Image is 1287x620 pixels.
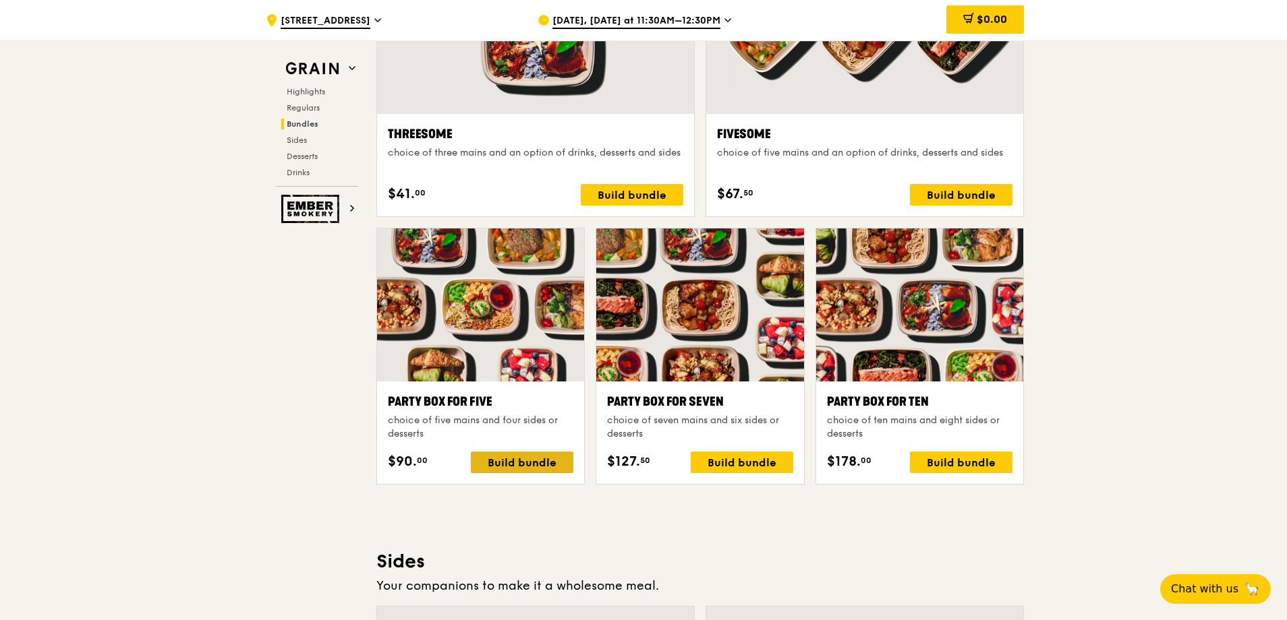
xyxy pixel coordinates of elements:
span: [STREET_ADDRESS] [281,14,370,29]
span: Sides [287,135,307,145]
span: [DATE], [DATE] at 11:30AM–12:30PM [552,14,720,29]
span: 50 [640,455,650,466]
span: Drinks [287,168,310,177]
span: Highlights [287,87,325,96]
div: choice of seven mains and six sides or desserts [607,414,793,441]
div: Party Box for Seven [607,392,793,411]
div: choice of three mains and an option of drinks, desserts and sides [388,146,683,160]
span: Regulars [287,103,320,113]
span: 🦙 [1244,581,1260,597]
span: $127. [607,452,640,472]
span: 00 [415,187,426,198]
span: Chat with us [1171,581,1238,597]
span: $90. [388,452,417,472]
div: Build bundle [910,184,1012,206]
div: Build bundle [691,452,793,473]
div: Party Box for Five [388,392,573,411]
div: Threesome [388,125,683,144]
span: $67. [717,184,743,204]
span: 50 [743,187,753,198]
span: Desserts [287,152,318,161]
span: $178. [827,452,861,472]
div: choice of five mains and four sides or desserts [388,414,573,441]
div: choice of five mains and an option of drinks, desserts and sides [717,146,1012,160]
div: Party Box for Ten [827,392,1012,411]
span: Bundles [287,119,318,129]
h3: Sides [376,549,1024,573]
img: Grain web logo [281,57,343,81]
div: Build bundle [910,452,1012,473]
div: Build bundle [581,184,683,206]
span: $0.00 [977,13,1007,26]
button: Chat with us🦙 [1160,574,1271,604]
div: choice of ten mains and eight sides or desserts [827,414,1012,441]
span: 00 [861,455,871,466]
span: 00 [417,455,428,466]
div: Fivesome [717,125,1012,144]
img: Ember Smokery web logo [281,195,343,223]
div: Build bundle [471,452,573,473]
span: $41. [388,184,415,204]
div: Your companions to make it a wholesome meal. [376,576,1024,595]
